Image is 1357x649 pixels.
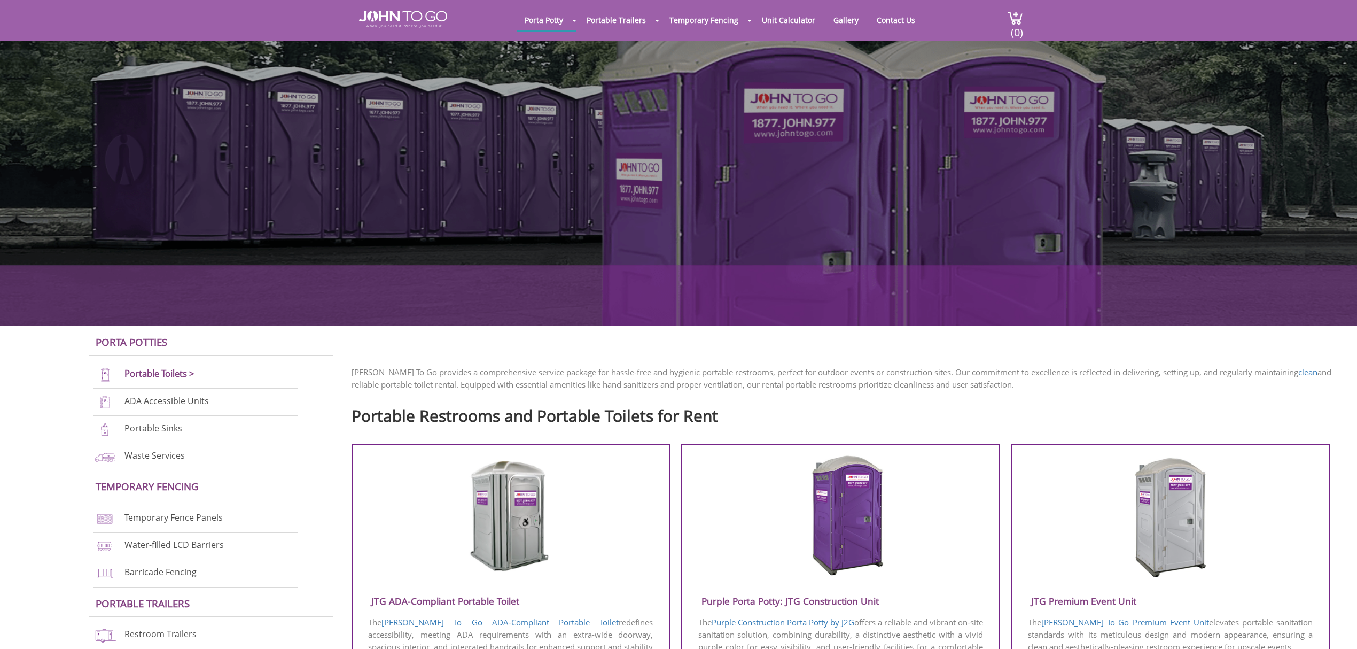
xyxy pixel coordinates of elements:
[124,512,223,523] a: Temporary Fence Panels
[381,617,619,628] a: [PERSON_NAME] To Go ADA-Compliant Portable Toilet
[459,454,561,577] img: JTG-ADA-Compliant-Portable-Toilet.png
[1041,617,1209,628] a: [PERSON_NAME] To Go Premium Event Unit
[352,401,1342,424] h2: Portable Restrooms and Portable Toilets for Rent
[124,395,209,407] a: ADA Accessible Units
[124,367,194,380] a: Portable Toilets >
[1298,367,1317,377] a: clean
[1119,454,1221,577] img: JTG-Premium-Event-Unit.png
[93,450,116,464] img: waste-services-new.png
[517,10,571,30] a: Porta Potty
[712,617,854,628] a: Purple Construction Porta Potty by J2G
[93,566,116,581] img: barricade-fencing-icon-new.png
[353,592,669,610] h3: JTG ADA-Compliant Portable Toilet
[682,592,999,610] h3: Purple Porta Potty: JTG Construction Unit
[359,11,447,28] img: JOHN to go
[790,454,892,577] img: Purple-Porta-Potty-J2G-Construction-Unit.png
[579,10,654,30] a: Portable Trailers
[1007,11,1023,25] img: cart a
[825,10,867,30] a: Gallery
[93,368,116,382] img: portable-toilets-new.png
[96,480,199,493] a: Temporary Fencing
[96,335,167,349] a: Porta Potties
[96,597,190,610] a: Portable trailers
[1012,592,1328,610] h3: JTG Premium Event Unit
[124,539,224,551] a: Water-filled LCD Barriers
[93,422,116,437] img: portable-sinks-new.png
[93,539,116,553] img: water-filled%20barriers-new.png
[754,10,823,30] a: Unit Calculator
[124,422,182,434] a: Portable Sinks
[124,566,197,578] a: Barricade Fencing
[93,512,116,526] img: chan-link-fencing-new.png
[93,395,116,410] img: ADA-units-new.png
[869,10,923,30] a: Contact Us
[1010,17,1023,40] span: (0)
[352,366,1342,391] p: [PERSON_NAME] To Go provides a comprehensive service package for hassle-free and hygienic portabl...
[661,10,746,30] a: Temporary Fencing
[93,628,116,643] img: restroom-trailers-new.png
[124,629,197,640] a: Restroom Trailers
[124,450,185,461] a: Waste Services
